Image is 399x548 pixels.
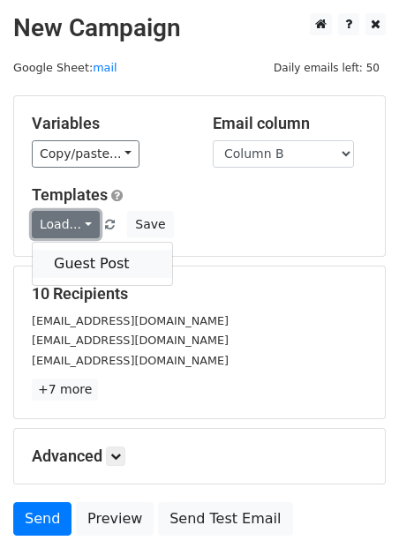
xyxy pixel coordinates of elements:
a: mail [93,61,117,74]
small: [EMAIL_ADDRESS][DOMAIN_NAME] [32,314,229,327]
iframe: Chat Widget [311,463,399,548]
a: Copy/paste... [32,140,139,168]
a: Templates [32,185,108,204]
h5: Advanced [32,447,367,466]
a: Daily emails left: 50 [267,61,386,74]
a: Load... [32,211,100,238]
h2: New Campaign [13,13,386,43]
button: Save [127,211,173,238]
span: Daily emails left: 50 [267,58,386,78]
a: Send [13,502,72,536]
a: Preview [76,502,154,536]
h5: Email column [213,114,367,133]
h5: 10 Recipients [32,284,367,304]
small: [EMAIL_ADDRESS][DOMAIN_NAME] [32,334,229,347]
small: Google Sheet: [13,61,117,74]
small: [EMAIL_ADDRESS][DOMAIN_NAME] [32,354,229,367]
h5: Variables [32,114,186,133]
a: +7 more [32,379,98,401]
a: Guest Post [33,250,172,278]
a: Send Test Email [158,502,292,536]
